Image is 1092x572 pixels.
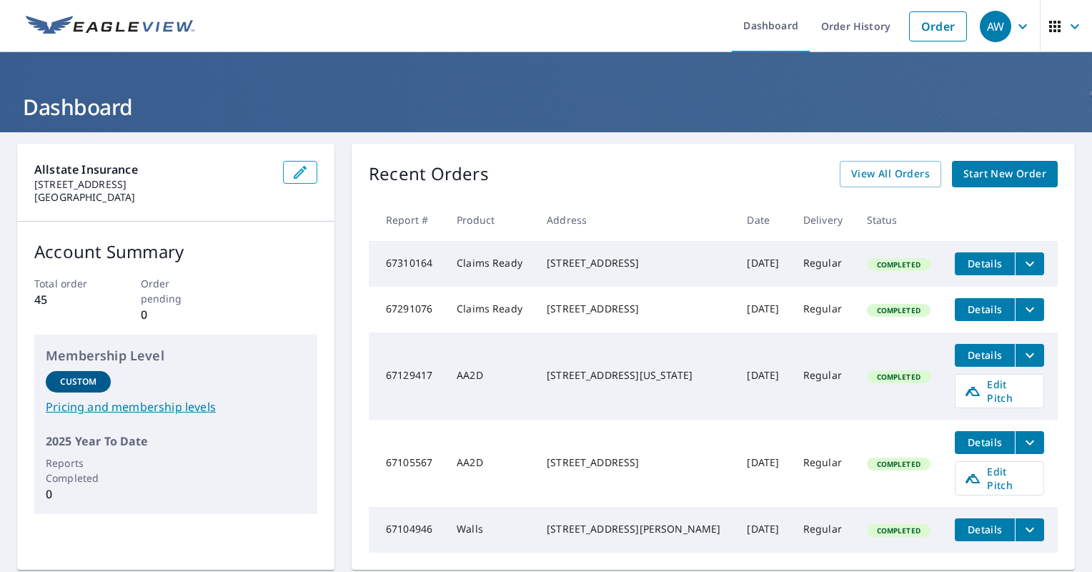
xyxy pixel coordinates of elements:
button: filesDropdownBtn-67104946 [1015,518,1044,541]
button: filesDropdownBtn-67291076 [1015,298,1044,321]
button: detailsBtn-67104946 [955,518,1015,541]
p: 45 [34,291,105,308]
td: 67129417 [369,332,445,420]
div: [STREET_ADDRESS][PERSON_NAME] [547,522,724,536]
p: Order pending [141,276,212,306]
td: Walls [445,507,535,553]
a: Edit Pitch [955,374,1044,408]
div: AW [980,11,1011,42]
div: [STREET_ADDRESS] [547,455,724,470]
td: 67105567 [369,420,445,507]
button: detailsBtn-67310164 [955,252,1015,275]
span: Details [963,302,1006,316]
td: 67291076 [369,287,445,332]
button: detailsBtn-67291076 [955,298,1015,321]
th: Product [445,199,535,241]
span: Details [963,435,1006,449]
p: Account Summary [34,239,317,265]
a: Start New Order [952,161,1058,187]
button: filesDropdownBtn-67129417 [1015,344,1044,367]
span: Details [963,523,1006,536]
td: [DATE] [735,332,791,420]
span: Completed [868,372,929,382]
p: Membership Level [46,346,306,365]
a: View All Orders [840,161,941,187]
p: Total order [34,276,105,291]
span: Completed [868,526,929,536]
td: Regular [792,287,855,332]
p: Recent Orders [369,161,489,187]
button: detailsBtn-67129417 [955,344,1015,367]
p: Custom [60,375,97,388]
a: Edit Pitch [955,461,1044,495]
p: 0 [46,485,111,503]
button: detailsBtn-67105567 [955,431,1015,454]
p: Reports Completed [46,455,111,485]
span: Details [963,348,1006,362]
a: Pricing and membership levels [46,398,306,415]
span: Start New Order [963,165,1046,183]
span: Edit Pitch [964,465,1035,492]
th: Report # [369,199,445,241]
td: 67310164 [369,241,445,287]
span: Details [963,257,1006,270]
img: EV Logo [26,16,194,37]
td: [DATE] [735,287,791,332]
p: 2025 Year To Date [46,433,306,450]
span: Completed [868,459,929,469]
span: Edit Pitch [964,378,1035,405]
td: AA2D [445,332,535,420]
p: [GEOGRAPHIC_DATA] [34,191,272,204]
td: 67104946 [369,507,445,553]
td: [DATE] [735,420,791,507]
button: filesDropdownBtn-67105567 [1015,431,1044,454]
div: [STREET_ADDRESS][US_STATE] [547,368,724,383]
span: Completed [868,305,929,315]
td: Regular [792,332,855,420]
span: Completed [868,260,929,270]
th: Status [855,199,944,241]
td: [DATE] [735,241,791,287]
th: Address [535,199,735,241]
div: [STREET_ADDRESS] [547,302,724,316]
th: Date [735,199,791,241]
div: [STREET_ADDRESS] [547,256,724,270]
p: Allstate Insurance [34,161,272,178]
p: 0 [141,306,212,323]
h1: Dashboard [17,92,1075,122]
td: Regular [792,507,855,553]
p: [STREET_ADDRESS] [34,178,272,191]
td: Claims Ready [445,287,535,332]
td: Regular [792,420,855,507]
td: Regular [792,241,855,287]
th: Delivery [792,199,855,241]
td: Claims Ready [445,241,535,287]
span: View All Orders [851,165,930,183]
td: AA2D [445,420,535,507]
td: [DATE] [735,507,791,553]
a: Order [909,11,967,41]
button: filesDropdownBtn-67310164 [1015,252,1044,275]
